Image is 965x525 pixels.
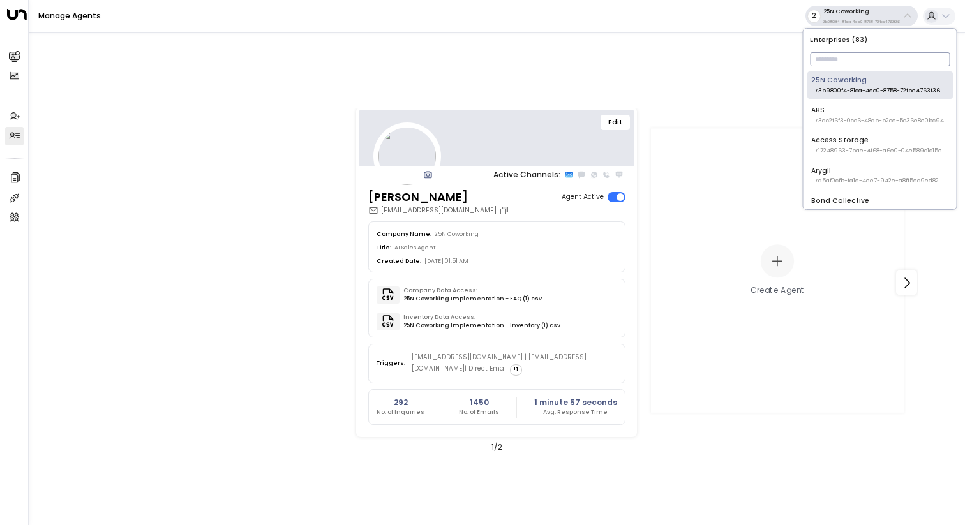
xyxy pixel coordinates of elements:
[377,359,405,368] label: Triggers:
[75,441,918,453] div: /
[823,8,900,15] p: 25N Coworking
[811,177,939,186] span: ID: d5af0cfb-fa1e-4ee7-942e-a8ff5ec9ed82
[751,285,805,296] div: Create Agent
[377,244,391,251] label: Title:
[811,166,939,186] div: Arygll
[498,441,502,452] span: 2
[493,169,560,181] p: Active Channels:
[811,75,940,95] div: 25N Coworking
[534,397,617,408] h2: 1 minute 57 seconds
[811,117,944,126] span: ID: 3dc2f6f3-0cc6-48db-b2ce-5c36e8e0bc94
[377,408,424,417] p: No. of Inquiries
[805,6,918,26] button: 225N Coworking3b9800f4-81ca-4ec0-8758-72fbe4763f36
[403,286,537,295] label: Company Data Access:
[499,205,512,216] button: Copy
[373,122,441,190] img: 84_headshot.jpg
[491,441,494,452] span: 1
[412,353,587,373] span: [EMAIL_ADDRESS][DOMAIN_NAME] | [EMAIL_ADDRESS][DOMAIN_NAME] | Direct Email
[562,192,604,202] label: Agent Active
[38,10,101,21] a: Manage Agents
[459,408,499,417] p: No. of Emails
[403,295,542,304] span: 25N Coworking Implementation - FAQ (1).csv
[368,188,511,205] h3: [PERSON_NAME]
[812,10,816,22] span: 2
[377,257,421,265] label: Created Date:
[823,19,900,24] p: 3b9800f4-81ca-4ec0-8758-72fbe4763f36
[394,244,436,251] span: AI Sales Agent
[368,205,511,216] div: [EMAIL_ADDRESS][DOMAIN_NAME]
[534,408,617,417] p: Avg. Response Time
[811,87,940,96] span: ID: 3b9800f4-81ca-4ec0-8758-72fbe4763f36
[510,364,522,376] span: + 1
[811,105,944,125] div: ABS
[403,322,560,330] span: 25N Coworking Implementation - Inventory (1).csv
[377,230,431,238] label: Company Name:
[601,115,630,130] button: Edit
[435,230,479,238] span: 25N Coworking
[811,135,942,155] div: Access Storage
[807,33,953,47] p: Enterprises ( 83 )
[459,397,499,408] h2: 1450
[424,257,468,265] span: [DATE] 01:51 AM
[377,397,424,408] h2: 292
[811,147,942,156] span: ID: 17248963-7bae-4f68-a6e0-04e589c1c15e
[811,196,946,216] div: Bond Collective
[403,313,556,322] label: Inventory Data Access:
[510,364,522,376] button: +1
